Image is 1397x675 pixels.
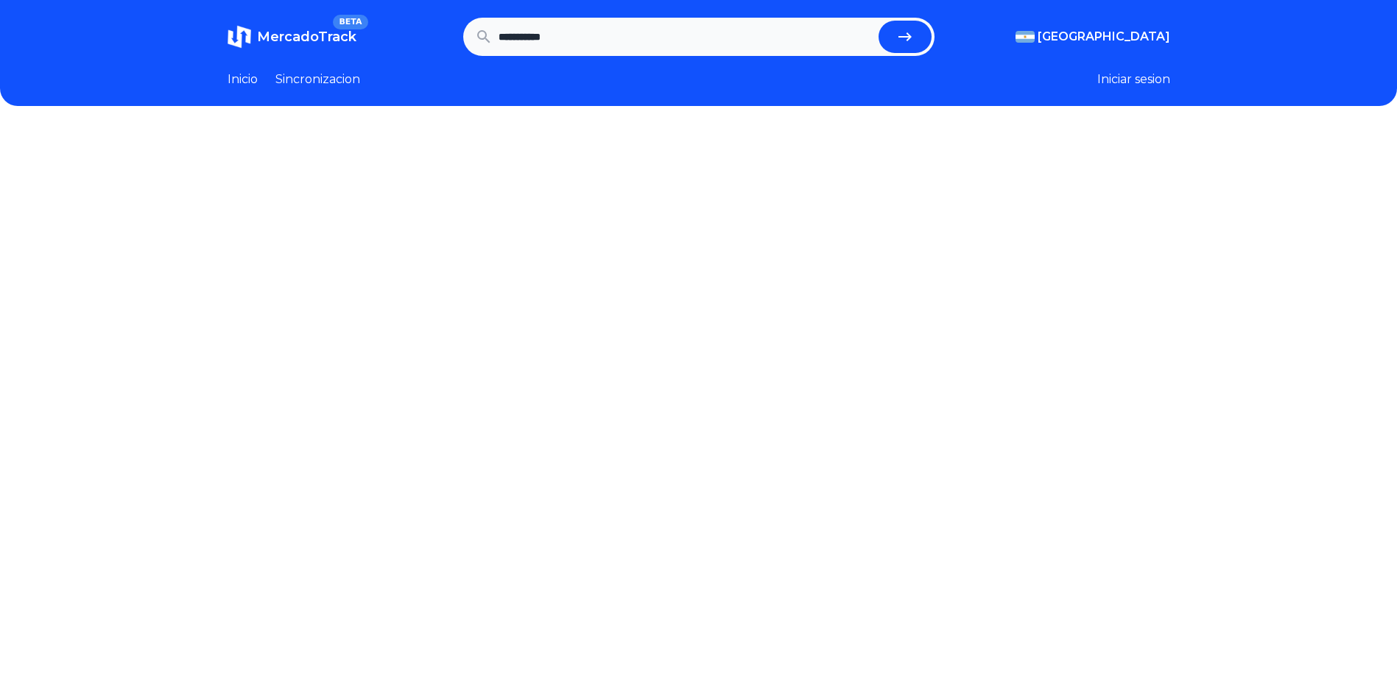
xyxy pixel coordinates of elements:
[1038,28,1170,46] span: [GEOGRAPHIC_DATA]
[228,71,258,88] a: Inicio
[1016,28,1170,46] button: [GEOGRAPHIC_DATA]
[228,25,356,49] a: MercadoTrackBETA
[1016,31,1035,43] img: Argentina
[275,71,360,88] a: Sincronizacion
[257,29,356,45] span: MercadoTrack
[1097,71,1170,88] button: Iniciar sesion
[228,25,251,49] img: MercadoTrack
[333,15,367,29] span: BETA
